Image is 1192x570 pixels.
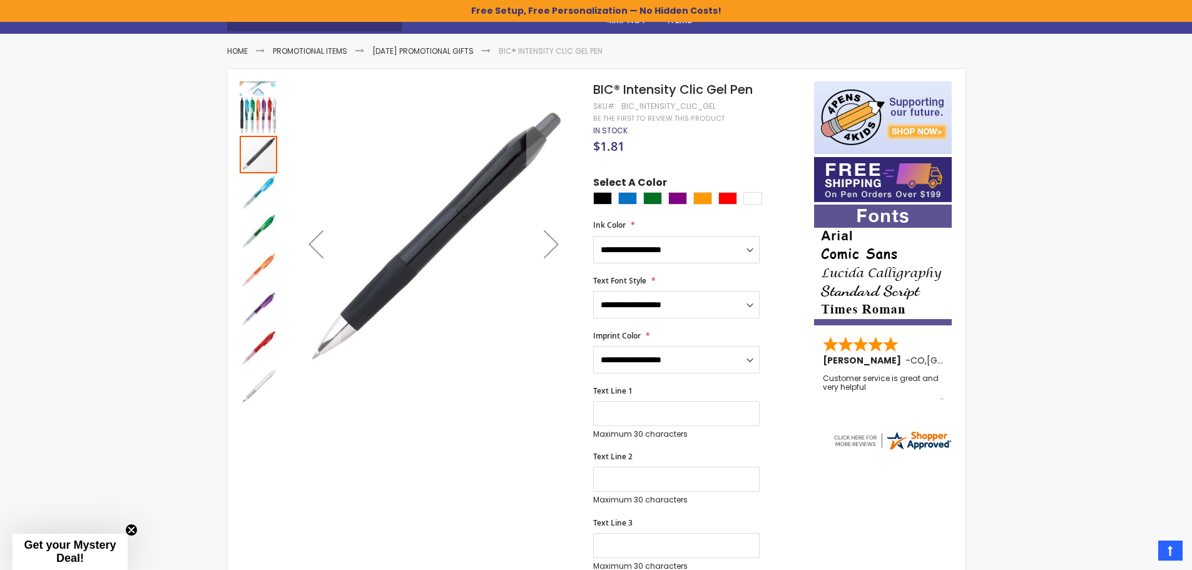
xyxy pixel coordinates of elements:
div: BIC® Intensity Clic Gel Pen [240,96,278,135]
img: Free shipping on orders over $199 [814,157,952,202]
img: BIC® Intensity Clic Gel Pen [291,99,577,385]
span: $1.81 [593,138,624,155]
div: Blue Light [618,192,637,205]
a: Be the first to review this product [593,114,725,123]
img: BIC® Intensity Clic Gel Pen [240,175,277,212]
span: Imprint Color [593,330,641,341]
div: Availability [593,126,628,136]
a: Promotional Items [273,46,347,56]
img: BIC® Intensity Clic Gel Pen [240,213,277,251]
span: Text Line 3 [593,517,633,528]
span: BIC® Intensity Clic Gel Pen [593,81,753,98]
span: - , [905,354,1019,367]
img: 4pens.com widget logo [832,429,952,452]
button: Close teaser [125,524,138,536]
span: Get your Mystery Deal! [24,539,116,564]
div: Purple [668,192,687,205]
img: BIC® Intensity Clic Gel Pen [240,291,277,328]
span: Ink Color [593,220,626,230]
a: 4pens.com certificate URL [832,444,952,454]
span: Text Line 1 [593,385,633,396]
div: White [743,192,762,205]
img: BIC® Intensity Clic Gel Pen [240,369,277,406]
div: BIC® Intensity Clic Gel Pen [240,367,277,406]
div: bic_intensity_clic_gel [621,101,716,111]
span: Text Font Style [593,275,646,286]
span: [PERSON_NAME] [823,354,905,367]
li: BIC® Intensity Clic Gel Pen [499,46,603,56]
span: Select A Color [593,176,667,193]
div: BIC® Intensity Clic Gel Pen [240,173,278,212]
div: Green [643,192,662,205]
span: CO [910,354,925,367]
p: Maximum 30 characters [593,495,760,505]
div: Red [718,192,737,205]
strong: SKU [593,101,616,111]
div: BIC® Intensity Clic Gel Pen [240,251,278,290]
div: Black [593,192,612,205]
div: Next [526,81,576,406]
img: BIC® Intensity Clic Gel Pen [240,97,277,135]
a: [DATE] Promotional Gifts [372,46,474,56]
div: Customer service is great and very helpful [823,374,944,401]
div: BIC® Intensity Clic Gel Pen [240,212,278,251]
a: Home [227,46,248,56]
div: Get your Mystery Deal!Close teaser [13,534,128,570]
div: BIC® Intensity Clic Gel Pen [240,328,278,367]
img: BIC® Intensity Clic Gel Pen [240,252,277,290]
div: BIC® Intensity Clic Gel Pen [240,135,278,173]
img: 4pens 4 kids [814,81,952,154]
div: BIC® Intensity Clic Gel Pen [240,290,278,328]
div: Previous [240,81,277,100]
div: Previous [291,81,341,406]
span: Text Line 2 [593,451,633,462]
span: In stock [593,125,628,136]
span: [GEOGRAPHIC_DATA] [927,354,1019,367]
img: font-personalization-examples [814,205,952,325]
iframe: Google Customer Reviews [1089,536,1192,570]
img: BIC® Intensity Clic Gel Pen [240,330,277,367]
p: Maximum 30 characters [593,429,760,439]
div: Orange [693,192,712,205]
